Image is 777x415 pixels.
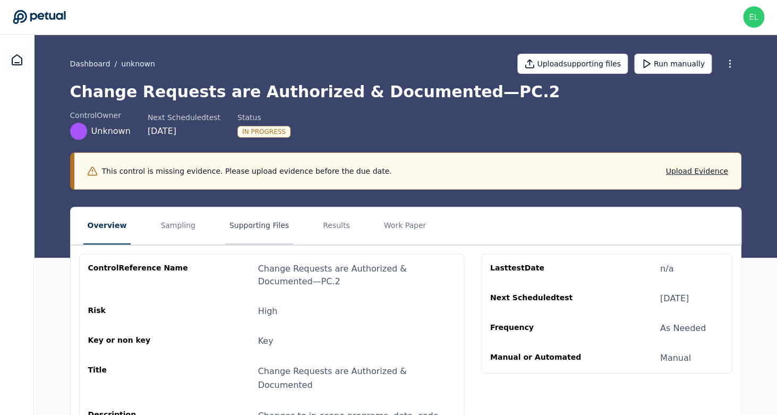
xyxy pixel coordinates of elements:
div: control Reference Name [88,262,190,288]
div: Frequency [490,322,592,335]
div: [DATE] [660,292,689,305]
div: In Progress [237,126,291,138]
a: Dashboard [4,47,30,73]
button: Run manually [634,54,712,74]
div: Key [258,335,274,348]
button: unknown [121,58,155,69]
div: High [258,305,278,318]
div: / [70,58,155,69]
div: Status [237,112,291,123]
div: Change Requests are Authorized & Documented — PC.2 [258,262,455,288]
span: Unknown [91,125,131,138]
p: This control is missing evidence. Please upload evidence before the due date. [102,166,392,176]
span: Change Requests are Authorized & Documented [258,366,407,390]
img: eliot+upstart@petual.ai [743,6,764,28]
div: As Needed [660,322,706,335]
button: Supporting Files [225,207,293,244]
h1: Change Requests are Authorized & Documented — PC.2 [70,82,741,101]
div: Risk [88,305,190,318]
button: Upload Evidence [665,166,728,176]
div: Last test Date [490,262,592,275]
button: Overview [83,207,131,244]
button: Work Paper [380,207,431,244]
nav: Tabs [71,207,741,244]
div: Title [88,365,190,392]
div: Next Scheduled test [490,292,592,305]
button: Sampling [156,207,200,244]
a: Dashboard [70,58,110,69]
button: Uploadsupporting files [517,54,628,74]
div: Key or non key [88,335,190,348]
a: Go to Dashboard [13,10,66,24]
div: [DATE] [148,125,220,138]
div: Manual [660,352,691,365]
button: Results [319,207,354,244]
div: Manual or Automated [490,352,592,365]
div: control Owner [70,110,131,121]
div: n/a [660,262,673,275]
div: Next Scheduled test [148,112,220,123]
